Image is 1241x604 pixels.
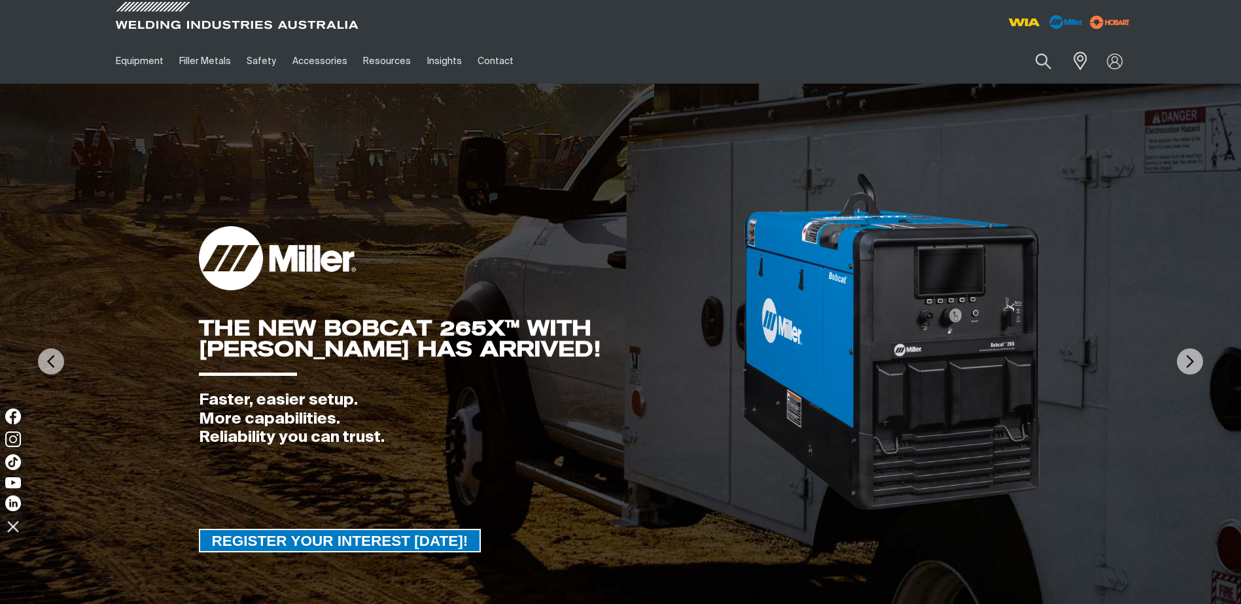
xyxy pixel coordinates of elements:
img: miller [1086,12,1134,32]
a: Insights [419,39,469,84]
nav: Main [108,39,877,84]
input: Product name or item number... [1004,46,1065,76]
a: Resources [355,39,419,84]
a: Contact [470,39,521,84]
div: THE NEW BOBCAT 265X™ WITH [PERSON_NAME] HAS ARRIVED! [199,318,742,360]
img: YouTube [5,477,21,488]
a: REGISTER YOUR INTEREST TODAY! [199,529,481,552]
a: Filler Metals [171,39,239,84]
span: REGISTER YOUR INTEREST [DATE]! [200,529,480,552]
div: Faster, easier setup. More capabilities. Reliability you can trust. [199,391,742,447]
button: Search products [1021,46,1066,76]
a: Safety [239,39,284,84]
img: TikTok [5,454,21,470]
a: Equipment [108,39,171,84]
img: LinkedIn [5,495,21,511]
img: hide socials [2,515,24,537]
img: Instagram [5,431,21,447]
img: NextArrow [1177,348,1203,375]
img: PrevArrow [38,348,64,375]
img: Facebook [5,409,21,424]
a: Accessories [285,39,355,84]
